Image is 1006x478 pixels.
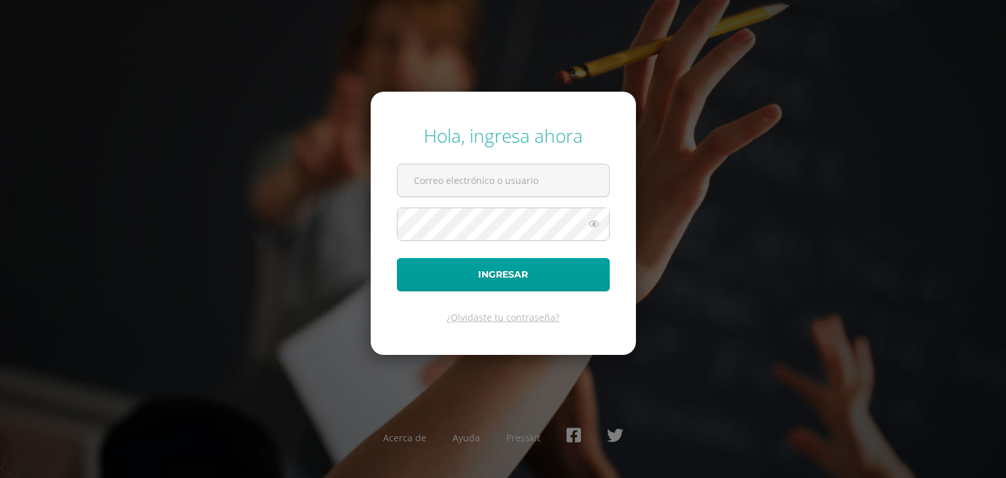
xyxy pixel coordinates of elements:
a: Acerca de [383,432,426,444]
input: Correo electrónico o usuario [398,164,609,196]
div: Hola, ingresa ahora [397,123,610,148]
a: Ayuda [453,432,480,444]
a: Presskit [506,432,540,444]
button: Ingresar [397,258,610,291]
a: ¿Olvidaste tu contraseña? [447,311,559,323]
